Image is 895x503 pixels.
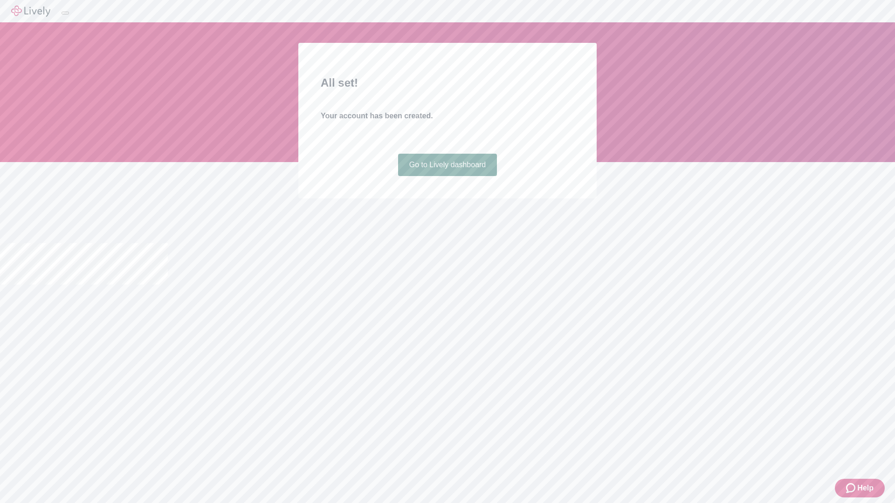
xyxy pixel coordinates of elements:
[846,483,857,494] svg: Zendesk support icon
[62,12,69,14] button: Log out
[857,483,874,494] span: Help
[321,75,574,91] h2: All set!
[321,110,574,122] h4: Your account has been created.
[11,6,50,17] img: Lively
[398,154,497,176] a: Go to Lively dashboard
[835,479,885,497] button: Zendesk support iconHelp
